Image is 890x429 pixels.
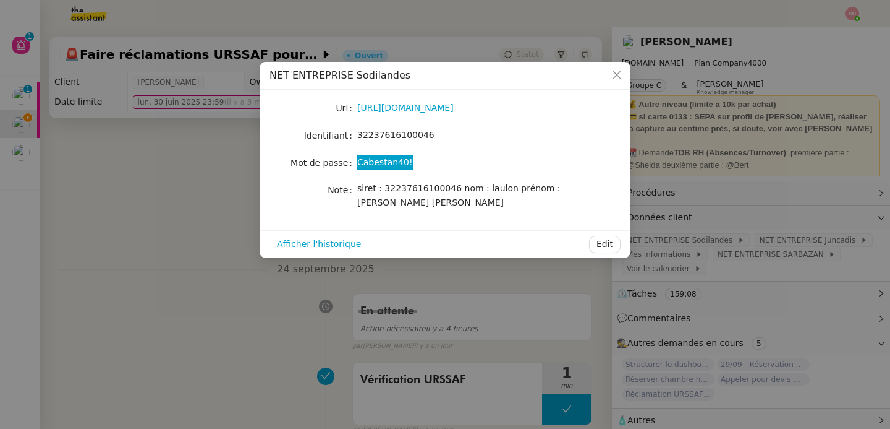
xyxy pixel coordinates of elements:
span: 32237616100046 [357,130,434,140]
label: Identifiant [304,127,357,144]
button: Edit [589,236,621,253]
span: NET ENTREPRISE Sodilandes [269,69,410,81]
button: Afficher l'historique [269,236,368,253]
label: Url [336,100,357,117]
span: Afficher l'historique [277,237,361,251]
button: Close [603,62,630,89]
span: Cabestan40! [357,157,413,167]
span: siret : 32237616100046 nom : laulon prénom : [PERSON_NAME] [PERSON_NAME] [357,183,561,207]
span: Edit [596,237,613,251]
label: Mot de passe [290,154,357,171]
label: Note [328,181,357,199]
a: [URL][DOMAIN_NAME] [357,103,454,113]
